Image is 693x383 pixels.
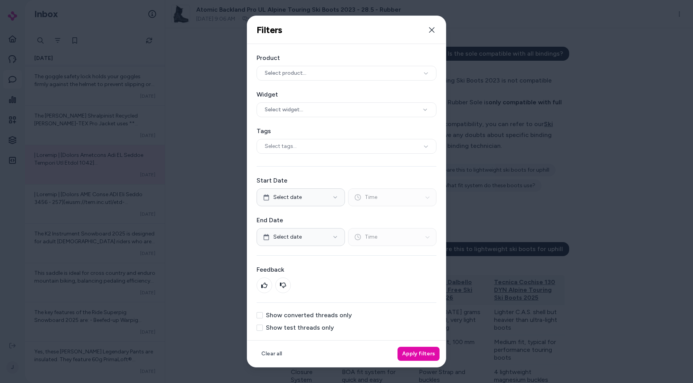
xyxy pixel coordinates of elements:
[265,142,297,150] span: Select tags...
[266,312,352,318] label: Show converted threads only
[273,193,302,201] span: Select date
[257,126,436,136] label: Tags
[257,188,345,206] button: Select date
[257,265,436,274] label: Feedback
[257,228,345,246] button: Select date
[257,176,436,185] label: Start Date
[257,347,287,361] button: Clear all
[257,216,436,225] label: End Date
[266,325,334,331] label: Show test threads only
[265,69,306,77] span: Select product...
[257,90,436,99] label: Widget
[257,53,436,63] label: Product
[398,347,440,361] button: Apply filters
[257,24,282,36] h2: Filters
[273,233,302,241] span: Select date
